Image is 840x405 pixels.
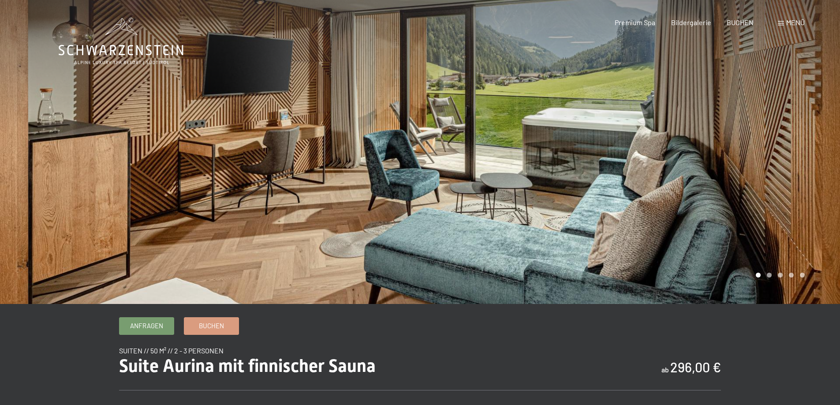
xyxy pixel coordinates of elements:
span: Anfragen [130,321,163,330]
span: ab [661,365,669,374]
span: Suite Aurina mit finnischer Sauna [119,356,376,376]
a: Buchen [184,318,239,334]
a: BUCHEN [727,18,754,26]
a: Anfragen [119,318,174,334]
span: Suiten // 50 m² // 2 - 3 Personen [119,346,224,355]
b: 296,00 € [670,359,721,375]
span: Menü [786,18,805,26]
a: Bildergalerie [671,18,711,26]
a: Premium Spa [615,18,655,26]
span: Buchen [199,321,224,330]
